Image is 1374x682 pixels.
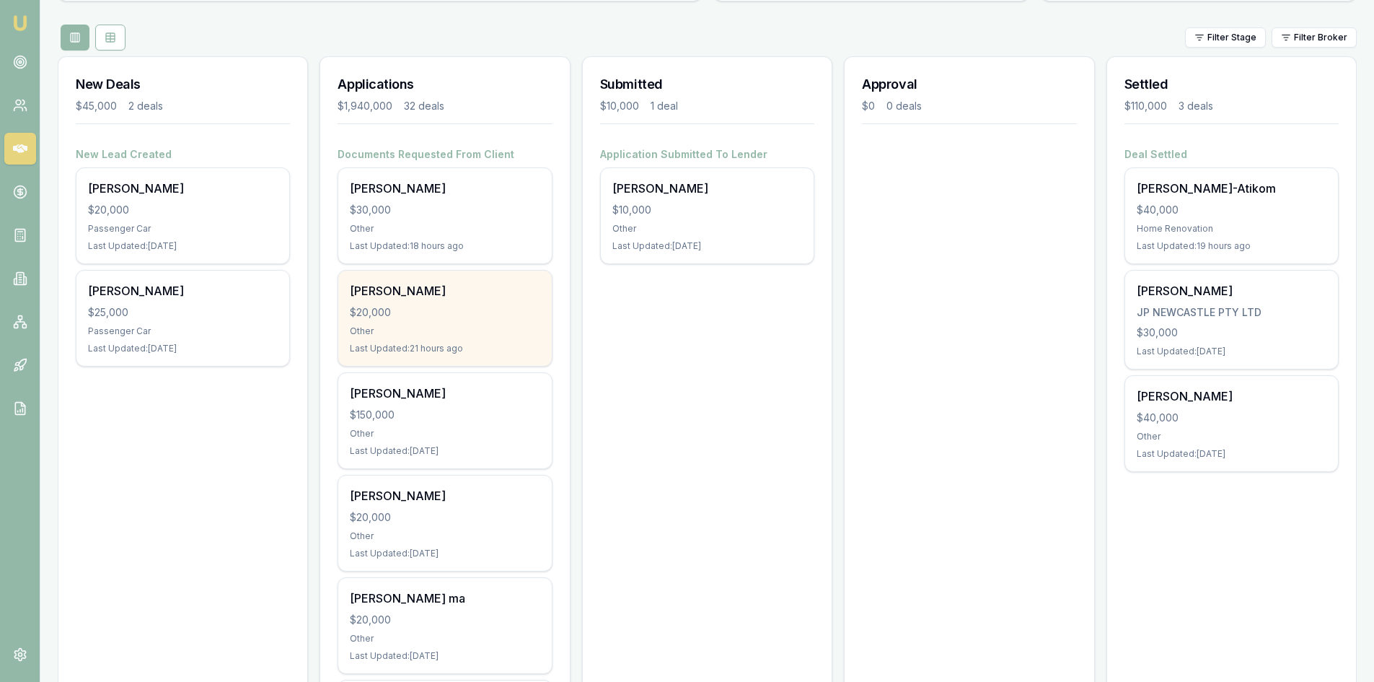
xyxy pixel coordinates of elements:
[88,223,278,235] div: Passenger Car
[862,99,875,113] div: $0
[338,99,392,113] div: $1,940,000
[612,223,802,235] div: Other
[350,633,540,644] div: Other
[350,530,540,542] div: Other
[88,325,278,337] div: Passenger Car
[1124,99,1167,113] div: $110,000
[338,74,552,95] h3: Applications
[76,74,290,95] h3: New Deals
[88,343,278,354] div: Last Updated: [DATE]
[1137,325,1326,340] div: $30,000
[1137,223,1326,235] div: Home Renovation
[1124,147,1339,162] h4: Deal Settled
[1179,99,1213,113] div: 3 deals
[350,203,540,217] div: $30,000
[350,487,540,504] div: [PERSON_NAME]
[350,428,540,440] div: Other
[886,99,922,113] div: 0 deals
[350,445,540,457] div: Last Updated: [DATE]
[1207,32,1256,43] span: Filter Stage
[1137,203,1326,217] div: $40,000
[88,180,278,197] div: [PERSON_NAME]
[350,510,540,525] div: $20,000
[350,385,540,402] div: [PERSON_NAME]
[76,147,290,162] h4: New Lead Created
[350,282,540,300] div: [PERSON_NAME]
[350,343,540,354] div: Last Updated: 21 hours ago
[1137,180,1326,197] div: [PERSON_NAME]-Atikom
[862,74,1076,95] h3: Approval
[651,99,678,113] div: 1 deal
[1137,305,1326,320] div: JP NEWCASTLE PTY LTD
[350,408,540,422] div: $150,000
[600,99,639,113] div: $10,000
[12,14,29,32] img: emu-icon-u.png
[1185,27,1266,48] button: Filter Stage
[1124,74,1339,95] h3: Settled
[350,650,540,662] div: Last Updated: [DATE]
[1272,27,1357,48] button: Filter Broker
[612,180,802,197] div: [PERSON_NAME]
[1137,448,1326,460] div: Last Updated: [DATE]
[1137,431,1326,442] div: Other
[338,147,552,162] h4: Documents Requested From Client
[88,305,278,320] div: $25,000
[612,203,802,217] div: $10,000
[350,305,540,320] div: $20,000
[350,223,540,235] div: Other
[600,74,814,95] h3: Submitted
[88,203,278,217] div: $20,000
[88,240,278,252] div: Last Updated: [DATE]
[1137,282,1326,300] div: [PERSON_NAME]
[1137,240,1326,252] div: Last Updated: 19 hours ago
[600,147,814,162] h4: Application Submitted To Lender
[350,613,540,627] div: $20,000
[1137,388,1326,405] div: [PERSON_NAME]
[350,325,540,337] div: Other
[404,99,444,113] div: 32 deals
[1294,32,1347,43] span: Filter Broker
[76,99,117,113] div: $45,000
[350,548,540,559] div: Last Updated: [DATE]
[350,590,540,607] div: [PERSON_NAME] ma
[350,180,540,197] div: [PERSON_NAME]
[612,240,802,252] div: Last Updated: [DATE]
[350,240,540,252] div: Last Updated: 18 hours ago
[1137,346,1326,357] div: Last Updated: [DATE]
[88,282,278,300] div: [PERSON_NAME]
[1137,411,1326,425] div: $40,000
[128,99,163,113] div: 2 deals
